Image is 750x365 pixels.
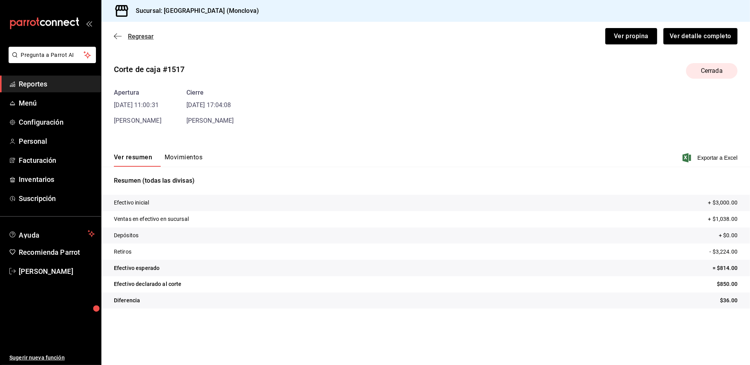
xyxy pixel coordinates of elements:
[708,199,738,207] p: + $3,000.00
[114,296,140,305] p: Diferencia
[713,264,738,272] p: = $814.00
[19,247,95,257] span: Recomienda Parrot
[128,33,154,40] span: Regresar
[114,153,152,167] button: Ver resumen
[9,354,95,362] span: Sugerir nueva función
[19,174,95,185] span: Inventarios
[19,79,95,89] span: Reportes
[19,155,95,166] span: Facturación
[710,248,738,256] p: - $3,224.00
[19,98,95,108] span: Menú
[186,101,234,110] time: [DATE] 17:04:08
[114,63,185,75] div: Corte de caja #1517
[114,280,182,288] p: Efectivo declarado al corte
[186,117,234,124] span: [PERSON_NAME]
[696,66,727,76] span: Cerrada
[114,101,161,110] time: [DATE] 11:00:31
[21,51,84,59] span: Pregunta a Parrot AI
[720,296,738,305] p: $36.00
[719,231,738,240] p: + $0.00
[684,153,738,162] button: Exportar a Excel
[165,153,202,167] button: Movimientos
[19,193,95,204] span: Suscripción
[19,229,85,238] span: Ayuda
[86,20,92,26] button: open_drawer_menu
[129,6,259,16] h3: Sucursal: [GEOGRAPHIC_DATA] (Monclova)
[186,88,234,97] div: Cierre
[9,47,96,63] button: Pregunta a Parrot AI
[19,117,95,127] span: Configuración
[19,136,95,146] span: Personal
[114,215,189,223] p: Ventas en efectivo en sucursal
[114,264,160,272] p: Efectivo esperado
[114,176,738,185] p: Resumen (todas las divisas)
[605,28,657,44] button: Ver propina
[114,117,161,124] span: [PERSON_NAME]
[114,248,131,256] p: Retiros
[19,266,95,277] span: [PERSON_NAME]
[114,231,138,240] p: Depósitos
[114,199,149,207] p: Efectivo inicial
[114,153,202,167] div: navigation tabs
[663,28,738,44] button: Ver detalle completo
[114,33,154,40] button: Regresar
[717,280,738,288] p: $850.00
[708,215,738,223] p: + $1,038.00
[5,56,96,65] a: Pregunta a Parrot AI
[114,88,161,97] div: Apertura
